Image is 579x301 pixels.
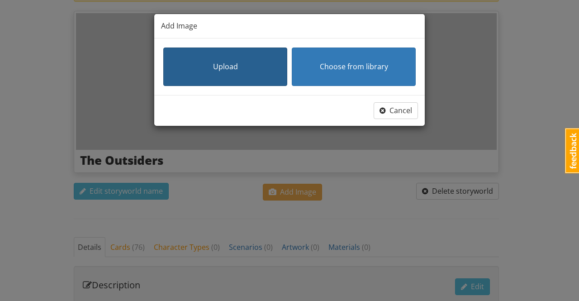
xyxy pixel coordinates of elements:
[213,62,238,72] span: Upload
[380,105,412,115] span: Cancel
[154,14,425,38] div: Add Image
[374,102,418,119] button: Cancel
[320,62,388,72] span: Choose from library
[163,48,287,86] button: Upload
[292,48,416,86] button: Choose from library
